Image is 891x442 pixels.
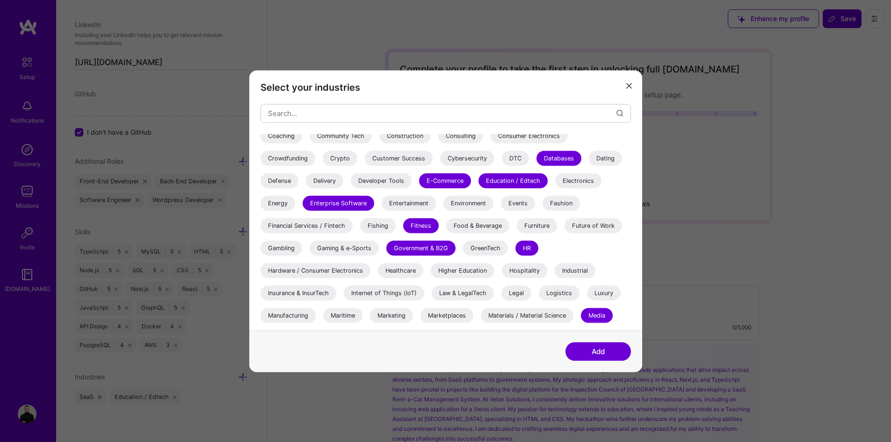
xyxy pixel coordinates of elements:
div: Education / Edtech [478,173,548,188]
i: icon Close [626,83,632,89]
div: Luxury [587,285,621,300]
div: Electronics [555,173,601,188]
div: Dating [589,151,622,166]
div: Logistics [539,285,580,300]
div: Financial Services / Fintech [261,218,353,233]
div: Consumer Electronics [491,128,567,143]
div: Hardware / Consumer Electronics [261,263,370,278]
div: Manufacturing [261,308,316,323]
div: Developer Tools [351,173,412,188]
h3: Select your industries [261,81,631,93]
div: Crowdfunding [261,151,315,166]
div: Enterprise Software [303,196,374,210]
div: E-Commerce [419,173,471,188]
div: Gaming & e-Sports [310,240,379,255]
div: Marketplaces [420,308,473,323]
div: Community Tech [310,128,372,143]
i: icon Search [616,110,623,117]
div: Healthcare [378,263,423,278]
div: Customer Success [365,151,433,166]
div: Gambling [261,240,302,255]
div: Insurance & InsurTech [261,285,336,300]
div: Entertainment [382,196,436,210]
div: Law & LegalTech [432,285,494,300]
div: GreenTech [463,240,508,255]
div: Energy [261,196,295,210]
div: Media [581,308,613,323]
div: Future of Work [565,218,622,233]
div: Delivery [306,173,343,188]
div: HR [515,240,538,255]
button: Add [565,342,631,361]
div: Furniture [517,218,557,233]
div: Defense [261,173,298,188]
div: Construction [379,128,431,143]
div: Internet of Things (IoT) [344,285,424,300]
div: Crypto [323,151,357,166]
div: Environment [443,196,493,210]
div: Materials / Material Science [481,308,573,323]
div: Fishing [360,218,396,233]
div: Marketing [370,308,413,323]
div: Food & Beverage [446,218,509,233]
div: Industrial [555,263,595,278]
div: Events [501,196,535,210]
div: Databases [536,151,581,166]
div: Coaching [261,128,302,143]
div: Higher Education [431,263,494,278]
div: Hospitality [502,263,547,278]
div: Cybersecurity [440,151,494,166]
div: Legal [501,285,531,300]
div: Fitness [403,218,439,233]
input: Search... [268,101,616,125]
div: Maritime [323,308,362,323]
div: DTC [502,151,529,166]
div: Government & B2G [386,240,456,255]
div: modal [249,70,642,372]
div: Fashion [543,196,580,210]
div: Consulting [438,128,483,143]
